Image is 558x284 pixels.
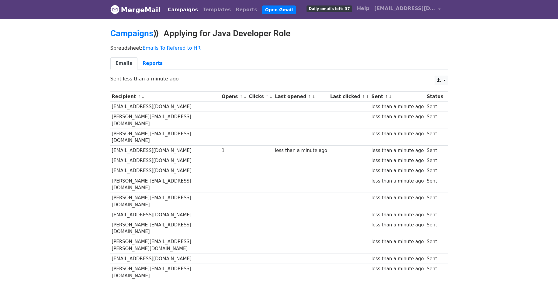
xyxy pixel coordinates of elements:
a: ↓ [389,94,392,99]
h2: ⟫ Applying for Java Developer Role [110,28,448,39]
a: Emails [110,57,137,70]
div: less than a minute ago [371,194,424,201]
p: Sent less than a minute ago [110,76,448,82]
td: [PERSON_NAME][EMAIL_ADDRESS][DOMAIN_NAME] [110,176,220,193]
span: Daily emails left: 37 [307,5,352,12]
td: Sent [425,210,445,220]
td: Sent [425,146,445,156]
div: less than a minute ago [371,238,424,245]
a: Reports [233,4,260,16]
th: Clicks [248,92,273,102]
td: Sent [425,156,445,166]
td: Sent [425,129,445,146]
a: Campaigns [110,28,153,38]
td: [EMAIL_ADDRESS][DOMAIN_NAME] [110,210,220,220]
td: Sent [425,220,445,237]
td: Sent [425,193,445,210]
td: Sent [425,112,445,129]
a: [EMAIL_ADDRESS][DOMAIN_NAME] [372,2,443,17]
a: Campaigns [165,4,200,16]
td: [PERSON_NAME][EMAIL_ADDRESS][DOMAIN_NAME] [110,112,220,129]
th: Opens [220,92,248,102]
th: Last clicked [329,92,370,102]
div: less than a minute ago [371,130,424,137]
span: [EMAIL_ADDRESS][DOMAIN_NAME] [374,5,435,12]
td: Sent [425,166,445,176]
td: Sent [425,264,445,281]
img: MergeMail logo [110,5,120,14]
a: ↓ [366,94,369,99]
a: ↑ [137,94,141,99]
a: Daily emails left: 37 [304,2,354,15]
td: [PERSON_NAME][EMAIL_ADDRESS][DOMAIN_NAME] [110,193,220,210]
td: Sent [425,237,445,254]
a: Open Gmail [262,5,296,14]
td: [PERSON_NAME][EMAIL_ADDRESS][PERSON_NAME][DOMAIN_NAME] [110,237,220,254]
a: ↓ [243,94,247,99]
div: less than a minute ago [371,103,424,110]
a: ↑ [308,94,311,99]
th: Last opened [273,92,329,102]
a: ↓ [141,94,145,99]
td: [EMAIL_ADDRESS][DOMAIN_NAME] [110,156,220,166]
td: [PERSON_NAME][EMAIL_ADDRESS][DOMAIN_NAME] [110,264,220,281]
td: [PERSON_NAME][EMAIL_ADDRESS][DOMAIN_NAME] [110,129,220,146]
div: less than a minute ago [371,265,424,272]
td: [EMAIL_ADDRESS][DOMAIN_NAME] [110,254,220,264]
div: less than a minute ago [371,222,424,229]
a: ↑ [385,94,388,99]
div: less than a minute ago [371,178,424,185]
td: Sent [425,102,445,112]
a: ↑ [362,94,365,99]
a: Reports [137,57,168,70]
td: [PERSON_NAME][EMAIL_ADDRESS][DOMAIN_NAME] [110,220,220,237]
td: Sent [425,254,445,264]
td: [EMAIL_ADDRESS][DOMAIN_NAME] [110,146,220,156]
a: Templates [200,4,233,16]
a: ↑ [239,94,243,99]
a: Emails To Refered to HR [143,45,201,51]
a: Help [355,2,372,15]
div: less than a minute ago [371,147,424,154]
td: [EMAIL_ADDRESS][DOMAIN_NAME] [110,102,220,112]
a: ↓ [312,94,315,99]
td: [EMAIL_ADDRESS][DOMAIN_NAME] [110,166,220,176]
a: MergeMail [110,3,161,16]
th: Status [425,92,445,102]
a: ↑ [265,94,269,99]
td: Sent [425,176,445,193]
a: ↓ [269,94,273,99]
div: less than a minute ago [371,255,424,262]
div: less than a minute ago [371,167,424,174]
th: Recipient [110,92,220,102]
div: less than a minute ago [371,211,424,218]
div: less than a minute ago [371,157,424,164]
p: Spreadsheet: [110,45,448,51]
div: 1 [222,147,246,154]
th: Sent [370,92,425,102]
div: less than a minute ago [371,113,424,120]
div: less than a minute ago [275,147,327,154]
